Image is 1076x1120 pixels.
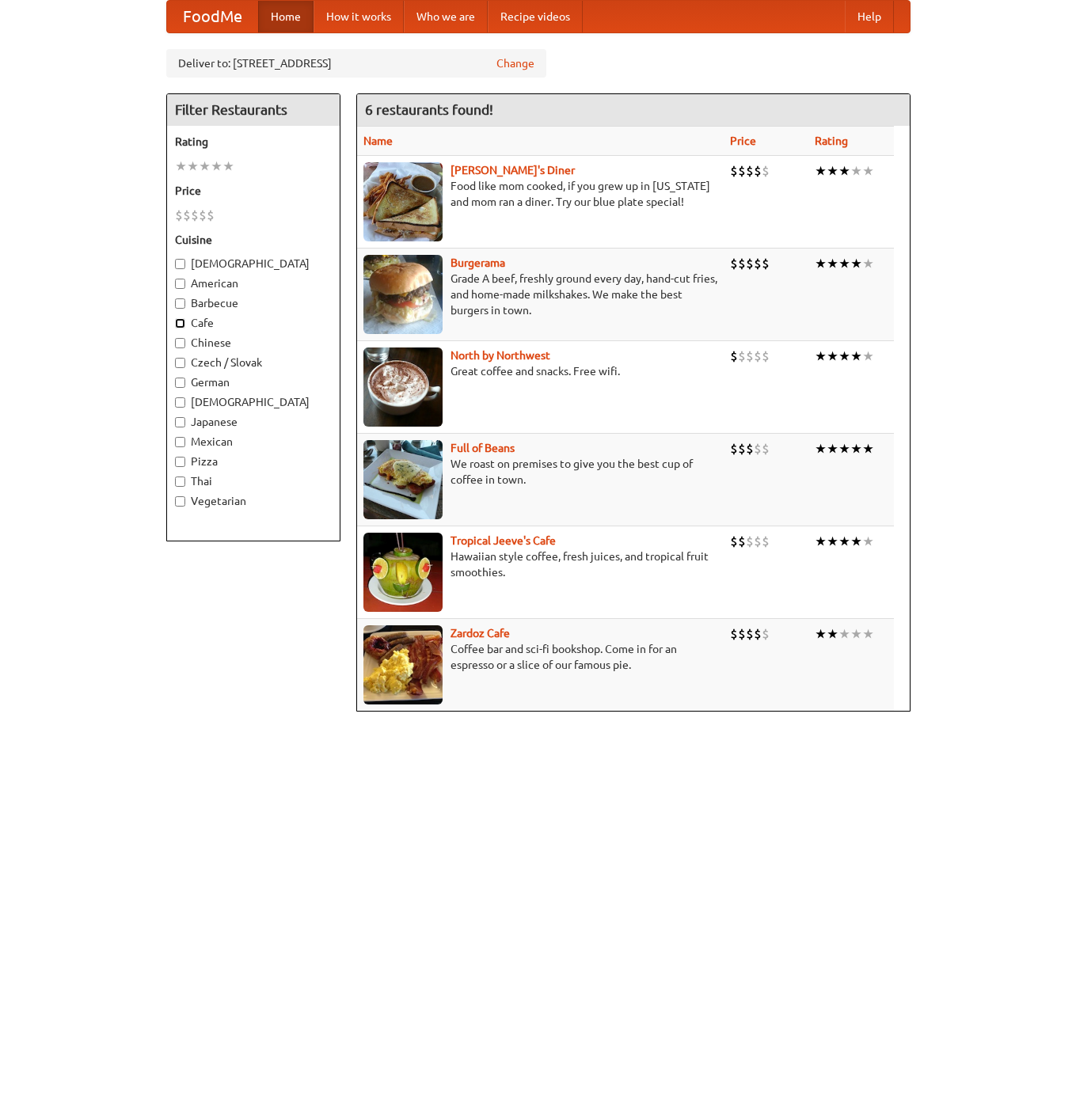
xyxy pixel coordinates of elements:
[451,627,510,640] b: Zardoz Cafe
[175,476,185,487] input: Thai
[451,164,575,177] a: [PERSON_NAME]'s Diner
[815,625,827,643] li: ★
[175,183,332,199] h5: Price
[815,533,827,550] li: ★
[175,315,332,331] label: Cafe
[838,533,850,550] li: ★
[187,158,199,175] li: ★
[175,259,185,269] input: [DEMOGRAPHIC_DATA]
[838,625,850,643] li: ★
[211,158,222,175] li: ★
[258,1,314,32] a: Home
[451,349,550,362] a: North by Northwest
[738,625,746,643] li: $
[363,162,443,241] img: sallys.jpg
[827,533,838,550] li: ★
[746,440,754,457] li: $
[175,232,332,248] h5: Cuisine
[730,255,738,272] li: $
[175,454,332,469] label: Pizza
[815,135,848,147] a: Rating
[175,158,187,175] li: ★
[827,255,838,272] li: ★
[845,1,894,32] a: Help
[827,440,838,457] li: ★
[191,207,199,224] li: $
[746,347,754,365] li: $
[754,440,762,457] li: $
[166,49,546,78] div: Deliver to: [STREET_ADDRESS]
[175,374,332,390] label: German
[762,162,770,180] li: $
[199,207,207,224] li: $
[738,440,746,457] li: $
[738,347,746,365] li: $
[754,533,762,550] li: $
[175,318,185,328] input: Cafe
[199,158,211,175] li: ★
[175,473,332,489] label: Thai
[363,347,443,427] img: north.jpg
[175,394,332,410] label: [DEMOGRAPHIC_DATA]
[175,256,332,271] label: [DEMOGRAPHIC_DATA]
[496,55,534,71] a: Change
[175,457,185,467] input: Pizza
[730,533,738,550] li: $
[762,440,770,457] li: $
[754,625,762,643] li: $
[738,533,746,550] li: $
[175,378,185,388] input: German
[838,162,850,180] li: ★
[862,162,874,180] li: ★
[754,347,762,365] li: $
[363,135,393,147] a: Name
[850,255,862,272] li: ★
[838,255,850,272] li: ★
[175,417,185,427] input: Japanese
[451,442,515,454] a: Full of Beans
[175,496,185,507] input: Vegetarian
[175,437,185,447] input: Mexican
[838,440,850,457] li: ★
[175,298,185,309] input: Barbecue
[363,549,717,580] p: Hawaiian style coffee, fresh juices, and tropical fruit smoothies.
[451,256,505,269] a: Burgerama
[730,347,738,365] li: $
[175,358,185,368] input: Czech / Slovak
[175,134,332,150] h5: Rating
[175,414,332,430] label: Japanese
[175,397,185,408] input: [DEMOGRAPHIC_DATA]
[815,347,827,365] li: ★
[730,440,738,457] li: $
[175,434,332,450] label: Mexican
[175,355,332,370] label: Czech / Slovak
[730,135,756,147] a: Price
[167,94,340,126] h4: Filter Restaurants
[827,625,838,643] li: ★
[183,207,191,224] li: $
[754,162,762,180] li: $
[850,533,862,550] li: ★
[363,363,717,379] p: Great coffee and snacks. Free wifi.
[850,440,862,457] li: ★
[862,533,874,550] li: ★
[827,347,838,365] li: ★
[762,533,770,550] li: $
[730,162,738,180] li: $
[363,178,717,210] p: Food like mom cooked, if you grew up in [US_STATE] and mom ran a diner. Try our blue plate special!
[746,255,754,272] li: $
[175,279,185,289] input: American
[451,534,556,547] a: Tropical Jeeve's Cafe
[175,295,332,311] label: Barbecue
[746,625,754,643] li: $
[862,440,874,457] li: ★
[815,162,827,180] li: ★
[730,625,738,643] li: $
[838,347,850,365] li: ★
[365,102,493,117] ng-pluralize: 6 restaurants found!
[175,493,332,509] label: Vegetarian
[314,1,404,32] a: How it works
[862,347,874,365] li: ★
[363,625,443,704] img: zardoz.jpg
